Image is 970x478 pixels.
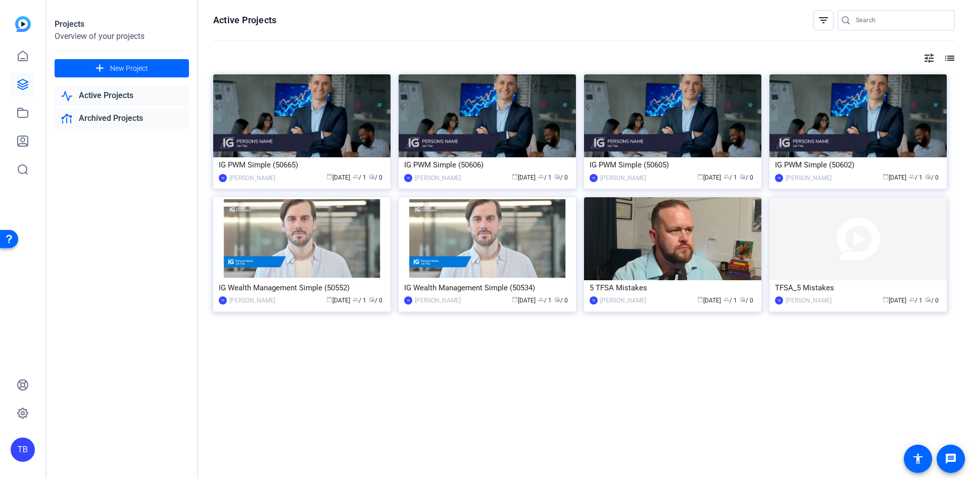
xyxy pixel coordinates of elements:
span: group [538,296,544,302]
span: / 0 [740,174,753,181]
mat-icon: tune [923,52,935,64]
span: calendar_today [883,173,889,180]
div: [PERSON_NAME] [600,173,646,183]
span: calendar_today [512,296,518,302]
div: TB [590,296,598,305]
a: Active Projects [55,85,189,106]
span: / 0 [369,297,382,304]
span: [DATE] [512,174,536,181]
mat-icon: list [943,52,955,64]
div: TB [219,296,227,305]
span: / 1 [909,174,923,181]
h1: Active Projects [213,14,276,26]
span: group [538,173,544,180]
span: group [723,173,730,180]
div: TB [775,174,783,182]
span: New Project [110,63,148,74]
span: radio [740,296,746,302]
div: TB [590,174,598,182]
div: TFSA_5 Mistakes [775,280,941,295]
span: radio [554,296,560,302]
span: / 0 [740,297,753,304]
div: IG PWM Simple (50665) [219,157,385,172]
span: / 1 [353,174,366,181]
span: [DATE] [883,297,906,304]
span: calendar_today [697,173,703,180]
span: / 1 [723,174,737,181]
div: IG Wealth Management Simple (50534) [404,280,570,295]
span: calendar_today [512,173,518,180]
div: IG PWM Simple (50602) [775,157,941,172]
span: group [723,296,730,302]
span: calendar_today [697,296,703,302]
input: Search [856,14,947,26]
div: TB [11,438,35,462]
div: [PERSON_NAME] [415,295,461,306]
div: [PERSON_NAME] [415,173,461,183]
span: radio [925,173,931,180]
span: radio [925,296,931,302]
a: Archived Projects [55,108,189,129]
span: group [909,173,915,180]
div: [PERSON_NAME] [786,295,832,306]
span: / 1 [723,297,737,304]
div: Projects [55,18,189,30]
div: IG PWM Simple (50605) [590,157,756,172]
span: group [353,173,359,180]
span: group [353,296,359,302]
div: [PERSON_NAME] [600,295,646,306]
span: [DATE] [697,297,721,304]
span: / 1 [353,297,366,304]
span: / 0 [554,297,568,304]
div: TB [775,296,783,305]
span: group [909,296,915,302]
span: [DATE] [512,297,536,304]
span: calendar_today [883,296,889,302]
div: TB [404,296,412,305]
span: radio [369,173,375,180]
span: / 0 [925,174,939,181]
span: / 0 [369,174,382,181]
span: / 1 [538,297,552,304]
div: [PERSON_NAME] [786,173,832,183]
span: [DATE] [697,174,721,181]
span: radio [740,173,746,180]
div: Overview of your projects [55,30,189,42]
span: radio [369,296,375,302]
span: / 1 [538,174,552,181]
span: calendar_today [326,296,332,302]
span: radio [554,173,560,180]
div: IG Wealth Management Simple (50552) [219,280,385,295]
span: [DATE] [326,297,350,304]
div: TB [219,174,227,182]
div: [PERSON_NAME] [229,173,275,183]
img: blue-gradient.svg [15,16,31,32]
div: [PERSON_NAME] [229,295,275,306]
div: 5 TFSA Mistakes [590,280,756,295]
mat-icon: filter_list [817,14,830,26]
span: / 0 [925,297,939,304]
div: IG PWM Simple (50606) [404,157,570,172]
mat-icon: accessibility [912,453,924,465]
span: [DATE] [326,174,350,181]
span: calendar_today [326,173,332,180]
mat-icon: add [93,62,106,75]
div: TB [404,174,412,182]
button: New Project [55,59,189,77]
mat-icon: message [945,453,957,465]
span: [DATE] [883,174,906,181]
span: / 0 [554,174,568,181]
span: / 1 [909,297,923,304]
